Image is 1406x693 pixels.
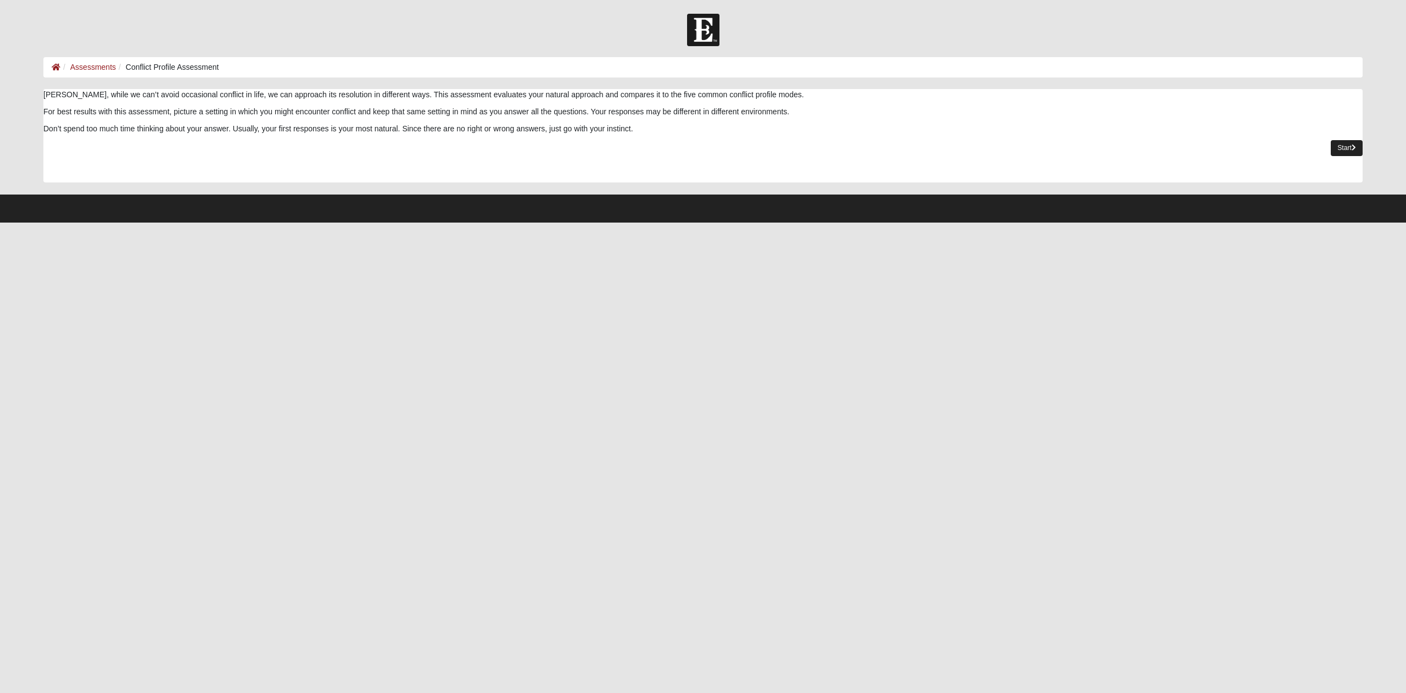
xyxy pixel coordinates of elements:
[43,89,1363,101] p: [PERSON_NAME], while we can’t avoid occasional conflict in life, we can approach its resolution i...
[43,123,1363,135] p: Don’t spend too much time thinking about your answer. Usually, your first responses is your most ...
[687,14,719,46] img: Church of Eleven22 Logo
[43,106,1363,118] p: For best results with this assessment, picture a setting in which you might encounter conflict an...
[70,63,116,71] a: Assessments
[1331,140,1363,156] a: Start
[116,62,219,73] li: Conflict Profile Assessment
